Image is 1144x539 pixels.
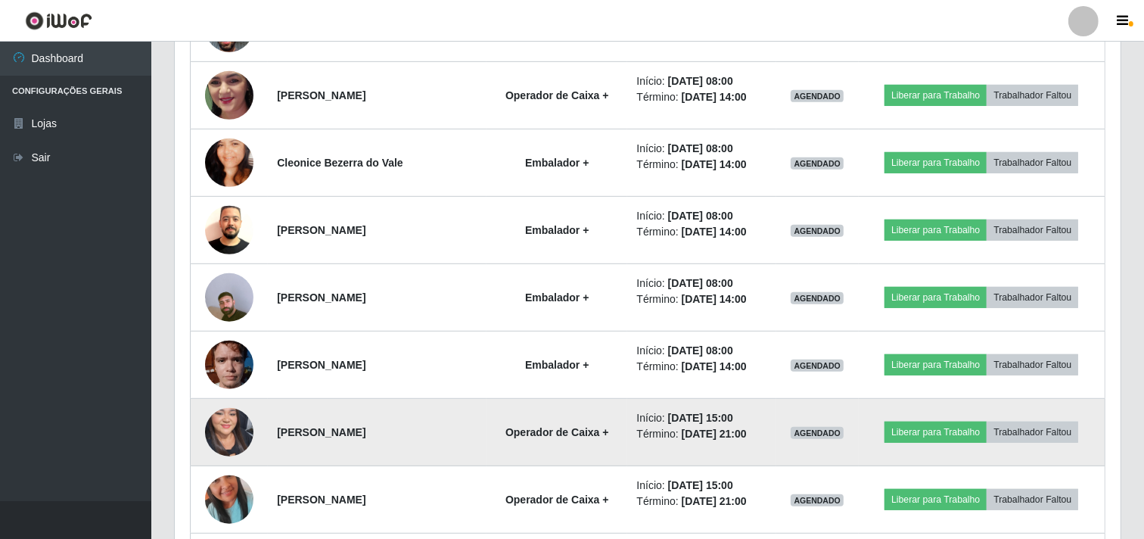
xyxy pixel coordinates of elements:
[636,89,766,105] li: Término:
[682,91,747,103] time: [DATE] 14:00
[636,141,766,157] li: Início:
[682,226,747,238] time: [DATE] 14:00
[668,479,733,491] time: [DATE] 15:00
[277,157,403,169] strong: Cleonice Bezerra do Vale
[987,152,1078,173] button: Trabalhador Faltou
[205,198,253,262] img: 1756411322655.jpeg
[277,291,365,304] strong: [PERSON_NAME]
[277,224,365,236] strong: [PERSON_NAME]
[791,292,844,304] span: AGENDADO
[205,380,253,484] img: 1750900029799.jpeg
[277,494,365,506] strong: [PERSON_NAME]
[987,489,1078,510] button: Trabalhador Faltou
[682,158,747,170] time: [DATE] 14:00
[525,291,589,304] strong: Embalador +
[636,73,766,89] li: Início:
[668,75,733,87] time: [DATE] 08:00
[636,494,766,509] li: Término:
[668,210,733,222] time: [DATE] 08:00
[636,343,766,359] li: Início:
[884,85,987,106] button: Liberar para Trabalho
[525,359,589,371] strong: Embalador +
[668,412,733,424] time: [DATE] 15:00
[505,89,609,101] strong: Operador de Caixa +
[987,85,1078,106] button: Trabalhador Faltou
[277,426,365,438] strong: [PERSON_NAME]
[987,220,1078,241] button: Trabalhador Faltou
[884,152,987,173] button: Liberar para Trabalho
[682,293,747,305] time: [DATE] 14:00
[205,254,253,341] img: 1756498366711.jpeg
[636,224,766,240] li: Término:
[636,359,766,375] li: Término:
[205,332,253,397] img: 1754441632912.jpeg
[791,427,844,439] span: AGENDADO
[25,11,92,30] img: CoreUI Logo
[205,42,253,149] img: 1754158372592.jpeg
[884,287,987,308] button: Liberar para Trabalho
[682,495,747,507] time: [DATE] 21:00
[884,220,987,241] button: Liberar para Trabalho
[636,426,766,442] li: Término:
[525,157,589,169] strong: Embalador +
[636,208,766,224] li: Início:
[668,277,733,289] time: [DATE] 08:00
[668,344,733,357] time: [DATE] 08:00
[636,410,766,426] li: Início:
[987,287,1078,308] button: Trabalhador Faltou
[791,90,844,102] span: AGENDADO
[987,422,1078,443] button: Trabalhador Faltou
[525,224,589,236] strong: Embalador +
[205,120,253,206] img: 1620185251285.jpeg
[668,142,733,154] time: [DATE] 08:00
[682,360,747,372] time: [DATE] 14:00
[636,276,766,291] li: Início:
[682,428,747,440] time: [DATE] 21:00
[791,157,844,170] span: AGENDADO
[987,354,1078,375] button: Trabalhador Faltou
[636,157,766,173] li: Término:
[884,489,987,510] button: Liberar para Trabalho
[636,478,766,494] li: Início:
[277,359,365,371] strong: [PERSON_NAME]
[884,354,987,375] button: Liberar para Trabalho
[277,89,365,101] strong: [PERSON_NAME]
[636,291,766,307] li: Término:
[791,494,844,506] span: AGENDADO
[884,422,987,443] button: Liberar para Trabalho
[505,494,609,506] strong: Operador de Caixa +
[791,225,844,237] span: AGENDADO
[505,426,609,438] strong: Operador de Caixa +
[791,360,844,372] span: AGENDADO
